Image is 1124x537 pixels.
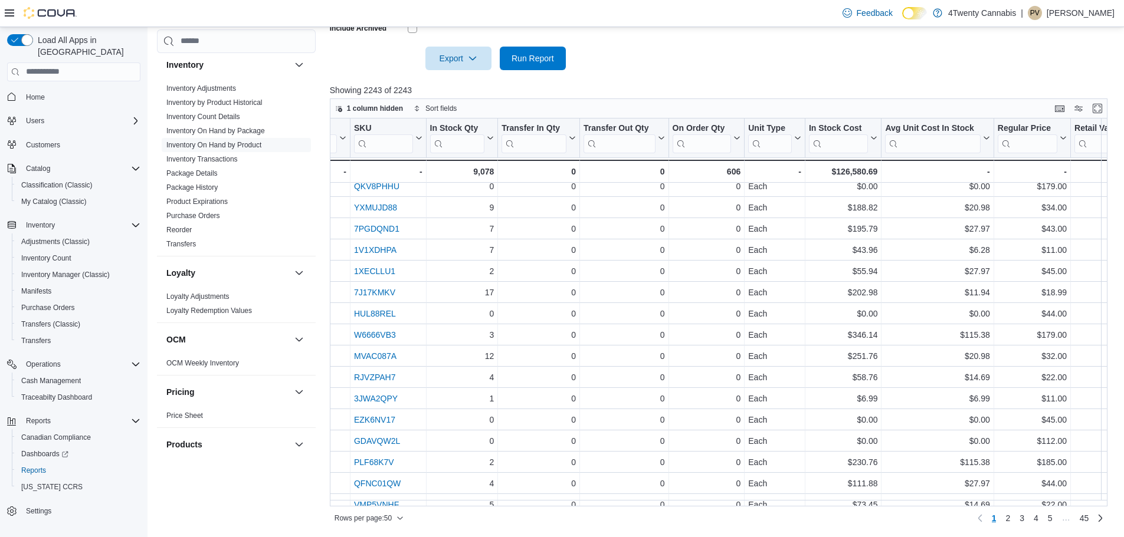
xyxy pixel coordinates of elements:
button: Users [21,114,49,128]
span: Purchase Orders [17,301,140,315]
button: Sort fields [409,101,461,116]
li: Skipping pages 6 to 44 [1057,513,1075,527]
button: Inventory [2,217,145,233]
span: Settings [26,506,51,516]
h3: Products [166,439,202,450]
h3: OCM [166,334,186,345]
a: Home [21,90,50,104]
a: Traceabilty Dashboard [17,390,97,404]
span: Manifests [17,284,140,298]
a: Page 4 of 45 [1029,509,1043,528]
div: Loyalty [157,289,316,322]
a: Inventory Transactions [166,155,238,163]
h3: Loyalty [166,267,195,279]
a: Package Details [166,169,218,177]
a: Inventory On Hand by Product [166,141,261,149]
h3: Pricing [166,386,194,398]
a: Package History [166,183,218,192]
span: Transfers (Classic) [21,319,80,329]
button: Loyalty [292,266,306,280]
span: Dashboards [17,447,140,461]
span: Home [26,93,45,102]
a: My Catalog (Classic) [17,195,91,209]
button: Loyalty [166,267,290,279]
span: Run Report [512,52,554,64]
button: Canadian Compliance [12,429,145,446]
button: Export [425,47,491,70]
div: - [354,164,422,179]
div: - [998,164,1067,179]
button: Transfers (Classic) [12,316,145,332]
div: 606 [672,164,740,179]
button: Settings [2,502,145,519]
a: Purchase Orders [166,212,220,220]
p: 4Twenty Cannabis [948,6,1016,20]
button: Inventory Count [12,250,145,266]
span: Inventory by Product Historical [166,98,263,107]
span: Settings [21,503,140,518]
button: Adjustments (Classic) [12,233,145,250]
span: PV [1030,6,1040,20]
p: Showing 2243 of 2243 [330,84,1116,96]
a: [US_STATE] CCRS [17,480,87,494]
ul: Pagination for preceding grid [987,509,1094,528]
a: Adjustments (Classic) [17,235,94,249]
span: OCM Weekly Inventory [166,358,239,368]
span: Reports [21,466,46,475]
button: Run Report [500,47,566,70]
button: Catalog [2,160,145,177]
span: 5 [1048,512,1053,524]
a: Cash Management [17,374,86,388]
input: Dark Mode [902,7,927,19]
span: Catalog [21,162,140,176]
a: Reports [17,463,51,477]
span: Adjustments (Classic) [21,237,90,246]
span: Feedback [857,7,893,19]
span: Reports [21,414,140,428]
span: 2 [1005,512,1010,524]
a: Inventory Manager (Classic) [17,268,114,282]
button: Reports [21,414,55,428]
span: Customers [21,137,140,152]
span: Purchase Orders [21,303,75,312]
span: Loyalty Adjustments [166,292,230,301]
button: Operations [2,356,145,373]
a: Feedback [838,1,897,25]
span: Inventory Manager (Classic) [21,270,110,279]
span: Inventory [21,218,140,232]
button: OCM [292,332,306,347]
button: My Catalog (Classic) [12,193,145,210]
a: Product Expirations [166,197,228,206]
span: Rows per page : 50 [335,513,392,523]
div: 0 [584,164,664,179]
span: Customers [26,140,60,150]
button: 1 column hidden [330,101,408,116]
a: Transfers [17,334,55,348]
span: My Catalog (Classic) [17,195,140,209]
span: Inventory On Hand by Product [166,140,261,150]
span: Transfers (Classic) [17,317,140,331]
a: Inventory Count Details [166,113,240,121]
a: Purchase Orders [17,301,80,315]
button: Inventory Manager (Classic) [12,266,145,283]
button: Rows per page:50 [330,511,408,525]
span: Traceabilty Dashboard [21,393,92,402]
nav: Pagination for preceding grid [973,509,1108,528]
a: Price Sheet [166,411,203,420]
button: Display options [1071,101,1086,116]
span: Product Expirations [166,197,228,206]
span: 3 [1020,512,1024,524]
a: Dashboards [12,446,145,462]
button: Customers [2,136,145,153]
span: Reports [26,416,51,426]
span: Load All Apps in [GEOGRAPHIC_DATA] [33,34,140,58]
span: 45 [1080,512,1089,524]
span: Catalog [26,164,50,173]
div: - [277,164,346,179]
span: Transfers [17,334,140,348]
button: Inventory [166,59,290,71]
span: Inventory Count [21,253,71,263]
button: Manifests [12,283,145,299]
a: Next page [1093,511,1107,525]
a: Inventory On Hand by Package [166,127,265,135]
